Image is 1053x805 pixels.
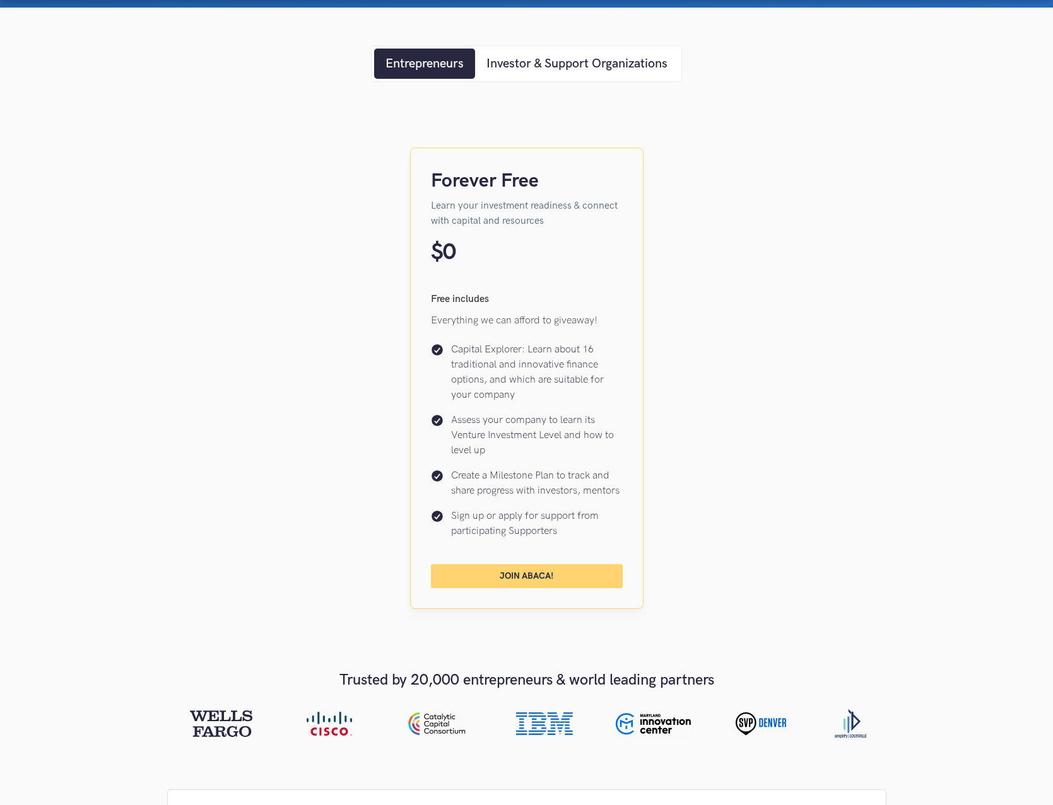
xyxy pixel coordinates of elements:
[451,413,623,458] p: Assess your company to learn its Venture Investment Level and how to level up
[431,414,444,427] img: Check icon
[431,470,444,482] img: Check icon
[431,168,623,194] h4: Forever Free
[431,199,623,229] p: Learn your investment readiness & connect with capital and resources
[431,344,444,356] img: Check icon
[451,468,623,499] p: Create a Milestone Plan to track and share progress with investors, mentors
[431,293,489,305] strong: Free includes
[167,672,886,688] h1: Trusted by 20,000 entrepreneurs & world leading partners
[431,239,443,267] p: $
[431,313,623,328] p: Everything we can afford to giveaway!
[431,564,623,588] a: Join Abaca!
[385,54,464,73] div: Entrepreneurs
[486,54,668,73] div: Investor & Support Organizations
[451,342,623,403] p: Capital Explorer: Learn about 16 traditional and innovative finance options, and which are suitab...
[451,509,623,539] p: Sign up or apply for support from participating Supporters
[443,239,456,267] p: 0
[431,510,444,523] img: Check icon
